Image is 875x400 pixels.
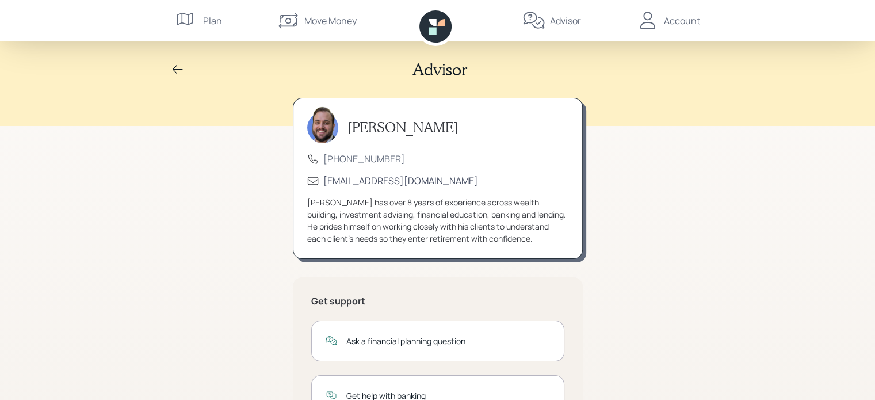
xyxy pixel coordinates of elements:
div: Account [664,14,700,28]
div: [PERSON_NAME] has over 8 years of experience across wealth building, investment advising, financi... [307,196,568,245]
a: [EMAIL_ADDRESS][DOMAIN_NAME] [323,174,478,187]
h3: [PERSON_NAME] [347,119,458,136]
h5: Get support [311,296,564,307]
div: Plan [203,14,222,28]
a: [PHONE_NUMBER] [323,153,405,165]
h2: Advisor [412,60,468,79]
div: Advisor [550,14,581,28]
img: james-distasi-headshot.png [307,106,338,143]
div: Move Money [304,14,357,28]
div: Ask a financial planning question [346,335,550,347]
